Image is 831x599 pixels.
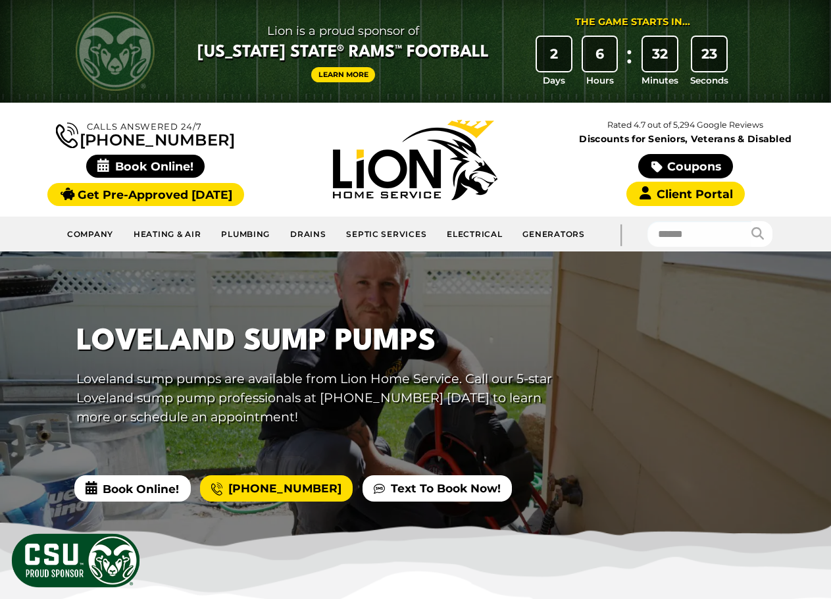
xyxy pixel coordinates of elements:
[622,37,636,88] div: :
[551,118,820,132] p: Rated 4.7 out of 5,294 Google Reviews
[363,475,512,502] a: Text To Book Now!
[537,37,571,71] div: 2
[86,155,205,178] span: Book Online!
[47,183,244,206] a: Get Pre-Approved [DATE]
[513,222,594,246] a: Generators
[553,134,818,143] span: Discounts for Seniors, Veterans & Disabled
[643,37,677,71] div: 32
[197,41,489,64] span: [US_STATE] State® Rams™ Football
[57,222,124,246] a: Company
[690,74,728,87] span: Seconds
[200,475,353,502] a: [PHONE_NUMBER]
[586,74,614,87] span: Hours
[583,37,617,71] div: 6
[197,20,489,41] span: Lion is a proud sponsor of
[280,222,336,246] a: Drains
[56,120,235,148] a: [PHONE_NUMBER]
[211,222,280,246] a: Plumbing
[124,222,211,246] a: Heating & Air
[76,12,155,91] img: CSU Rams logo
[76,320,555,364] h1: Loveland Sump Pumps
[638,154,733,178] a: Coupons
[626,182,745,206] a: Client Portal
[575,15,690,30] div: The Game Starts in...
[437,222,513,246] a: Electrical
[692,37,726,71] div: 23
[642,74,678,87] span: Minutes
[76,369,555,426] p: Loveland sump pumps are available from Lion Home Service. Call our 5-star Loveland sump pump prof...
[10,532,141,589] img: CSU Sponsor Badge
[595,217,647,251] div: |
[336,222,437,246] a: Septic Services
[333,120,497,200] img: Lion Home Service
[311,67,376,82] a: Learn More
[543,74,565,87] span: Days
[74,475,190,502] span: Book Online!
